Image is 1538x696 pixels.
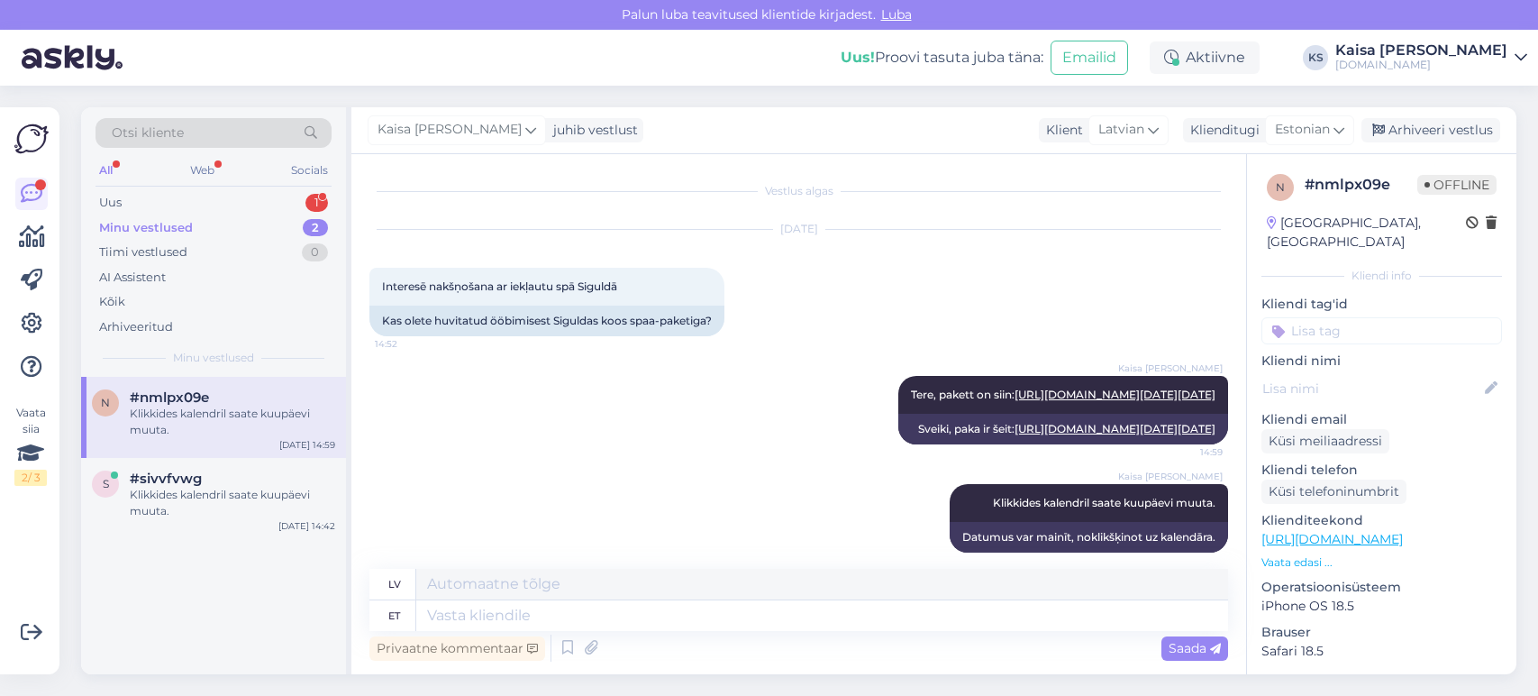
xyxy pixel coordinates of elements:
[1261,597,1502,616] p: iPhone OS 18.5
[993,496,1215,509] span: Klikkides kalendril saate kuupäevi muuta.
[187,159,218,182] div: Web
[103,477,109,490] span: s
[911,388,1215,401] span: Tere, pakett on siin:
[388,569,401,600] div: lv
[279,438,335,452] div: [DATE] 14:59
[14,405,47,486] div: Vaata siia
[302,243,328,261] div: 0
[1335,43,1527,72] a: Kaisa [PERSON_NAME][DOMAIN_NAME]
[1305,174,1417,196] div: # nmlpx09e
[303,219,328,237] div: 2
[1261,554,1502,571] p: Vaata edasi ...
[1015,388,1215,401] a: [URL][DOMAIN_NAME][DATE][DATE]
[369,636,545,661] div: Privaatne kommentaar
[950,522,1228,553] div: Datumus var mainīt, noklikšķinot uz kalendāra.
[1150,41,1260,74] div: Aktiivne
[130,471,202,487] span: #sivvfvwg
[1261,352,1502,371] p: Kliendi nimi
[841,49,875,66] b: Uus!
[1039,121,1083,140] div: Klient
[1169,640,1221,656] span: Saada
[1335,58,1507,72] div: [DOMAIN_NAME]
[112,124,184,142] span: Otsi kliente
[1261,642,1502,661] p: Safari 18.5
[898,414,1228,444] div: Sveiki, paka ir šeit:
[99,293,125,311] div: Kõik
[173,350,254,366] span: Minu vestlused
[101,396,110,409] span: n
[99,219,193,237] div: Minu vestlused
[1361,118,1500,142] div: Arhiveeri vestlus
[130,406,335,438] div: Klikkides kalendril saate kuupäevi muuta.
[1335,43,1507,58] div: Kaisa [PERSON_NAME]
[369,221,1228,237] div: [DATE]
[1118,470,1223,483] span: Kaisa [PERSON_NAME]
[1261,429,1389,453] div: Küsi meiliaadressi
[1261,268,1502,284] div: Kliendi info
[1261,461,1502,480] p: Kliendi telefon
[1276,180,1285,194] span: n
[546,121,638,140] div: juhib vestlust
[14,470,47,486] div: 2 / 3
[130,389,209,406] span: #nmlpx09e
[1261,531,1403,547] a: [URL][DOMAIN_NAME]
[1261,480,1406,504] div: Küsi telefoninumbrit
[1261,511,1502,530] p: Klienditeekond
[369,183,1228,199] div: Vestlus algas
[1261,578,1502,597] p: Operatsioonisüsteem
[1098,120,1144,140] span: Latvian
[388,600,400,631] div: et
[1262,379,1481,398] input: Lisa nimi
[99,194,122,212] div: Uus
[876,6,917,23] span: Luba
[130,487,335,519] div: Klikkides kalendril saate kuupäevi muuta.
[378,120,522,140] span: Kaisa [PERSON_NAME]
[1267,214,1466,252] div: [GEOGRAPHIC_DATA], [GEOGRAPHIC_DATA]
[841,47,1043,69] div: Proovi tasuta juba täna:
[375,337,442,351] span: 14:52
[278,519,335,533] div: [DATE] 14:42
[1261,623,1502,642] p: Brauser
[1275,120,1330,140] span: Estonian
[14,122,49,156] img: Askly Logo
[1183,121,1260,140] div: Klienditugi
[1303,45,1328,70] div: KS
[1261,295,1502,314] p: Kliendi tag'id
[99,243,187,261] div: Tiimi vestlused
[1261,317,1502,344] input: Lisa tag
[287,159,332,182] div: Socials
[1015,422,1215,435] a: [URL][DOMAIN_NAME][DATE][DATE]
[305,194,328,212] div: 1
[1051,41,1128,75] button: Emailid
[99,269,166,287] div: AI Assistent
[1417,175,1497,195] span: Offline
[382,279,617,293] span: Interesē nakšņošana ar iekļautu spā Siguldā
[96,159,116,182] div: All
[1118,362,1223,375] span: Kaisa [PERSON_NAME]
[369,306,724,336] div: Kas olete huvitatud ööbimisest Siguldas koos spaa-paketiga?
[1155,445,1223,459] span: 14:59
[99,318,173,336] div: Arhiveeritud
[1261,410,1502,429] p: Kliendi email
